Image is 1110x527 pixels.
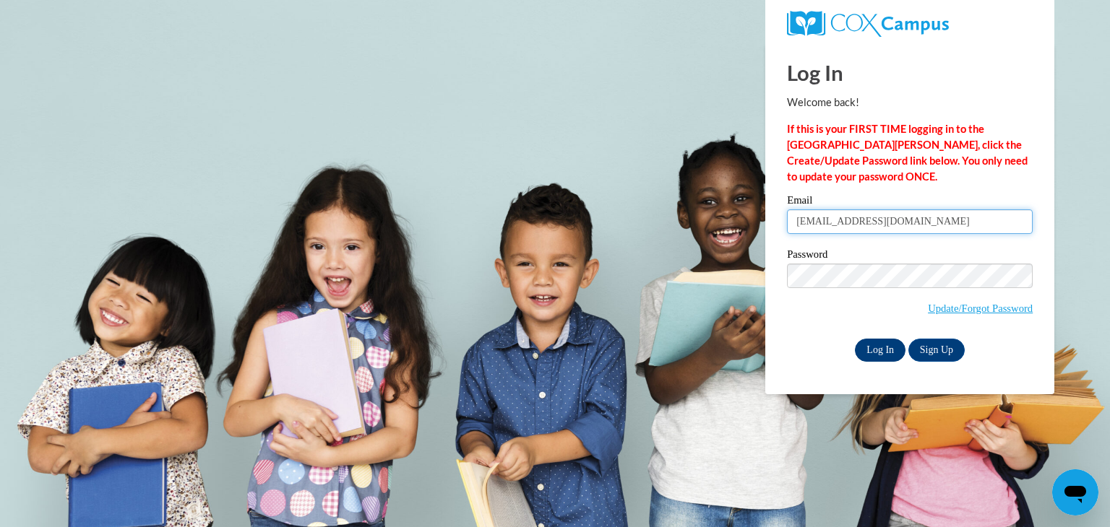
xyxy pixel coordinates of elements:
a: Update/Forgot Password [928,302,1033,314]
img: COX Campus [787,11,949,37]
label: Password [787,249,1033,263]
h1: Log In [787,58,1033,87]
strong: If this is your FIRST TIME logging in to the [GEOGRAPHIC_DATA][PERSON_NAME], click the Create/Upd... [787,123,1028,183]
input: Log In [855,339,905,362]
a: COX Campus [787,11,1033,37]
p: Welcome back! [787,95,1033,110]
a: Sign Up [908,339,965,362]
label: Email [787,195,1033,209]
iframe: Button to launch messaging window [1052,469,1098,515]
